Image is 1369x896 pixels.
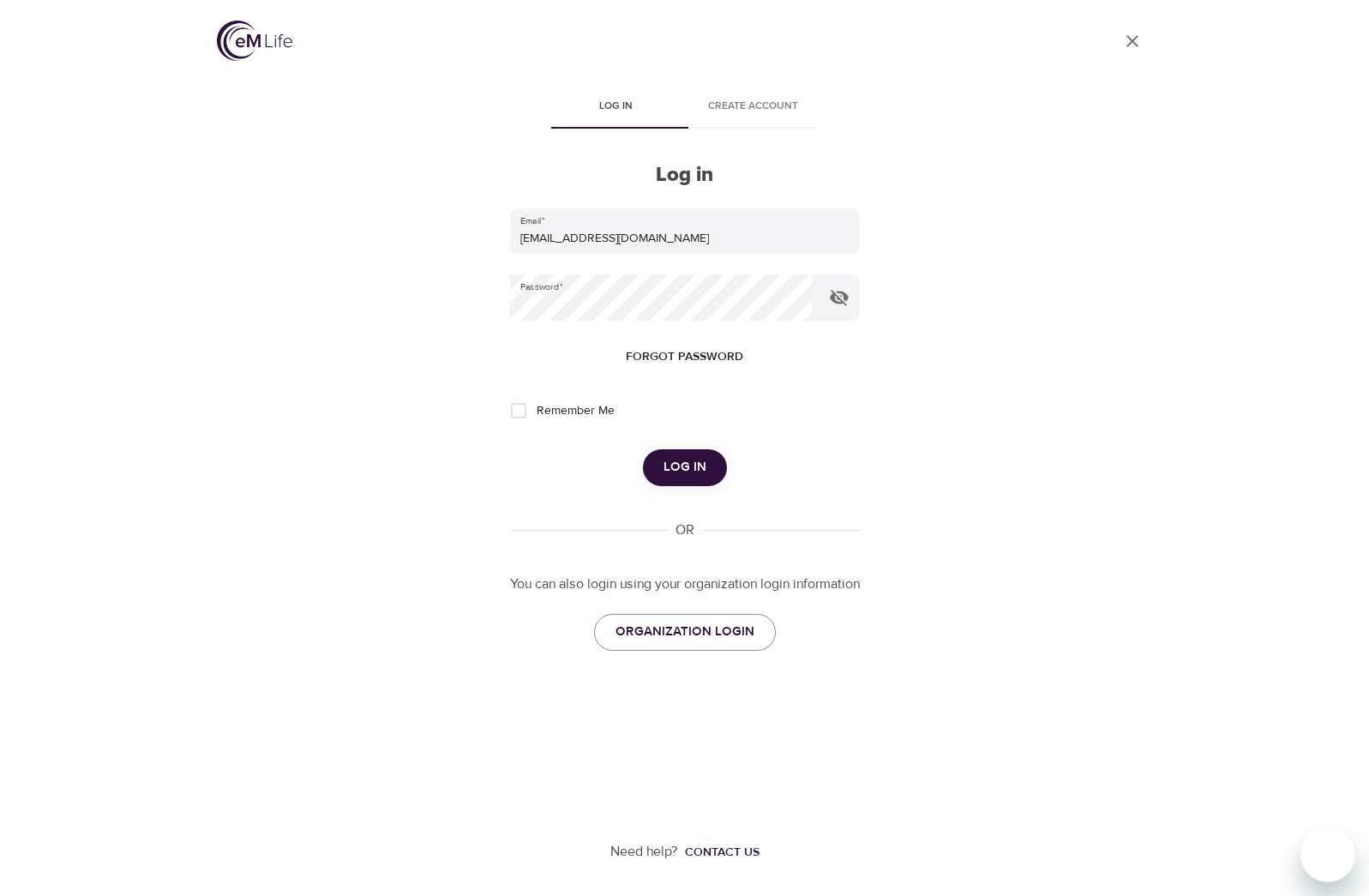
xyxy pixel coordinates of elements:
[537,402,615,420] span: Remember Me
[695,98,812,116] span: Create account
[610,842,678,862] p: Need help?
[619,341,750,373] button: Forgot password
[685,844,760,861] div: Contact us
[510,87,860,129] div: disabled tabs example
[1300,827,1355,882] iframe: Button to launch messaging window
[678,844,760,861] a: Contact us
[626,346,743,368] span: Forgot password
[1112,21,1153,62] a: close
[510,163,860,188] h2: Log in
[663,456,706,478] span: Log in
[669,520,701,540] div: OR
[615,621,754,643] span: ORGANIZATION LOGIN
[594,614,776,650] a: ORGANIZATION LOGIN
[510,574,860,594] p: You can also login using your organization login information
[217,21,292,61] img: logo
[558,98,675,116] span: Log in
[643,449,727,485] button: Log in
